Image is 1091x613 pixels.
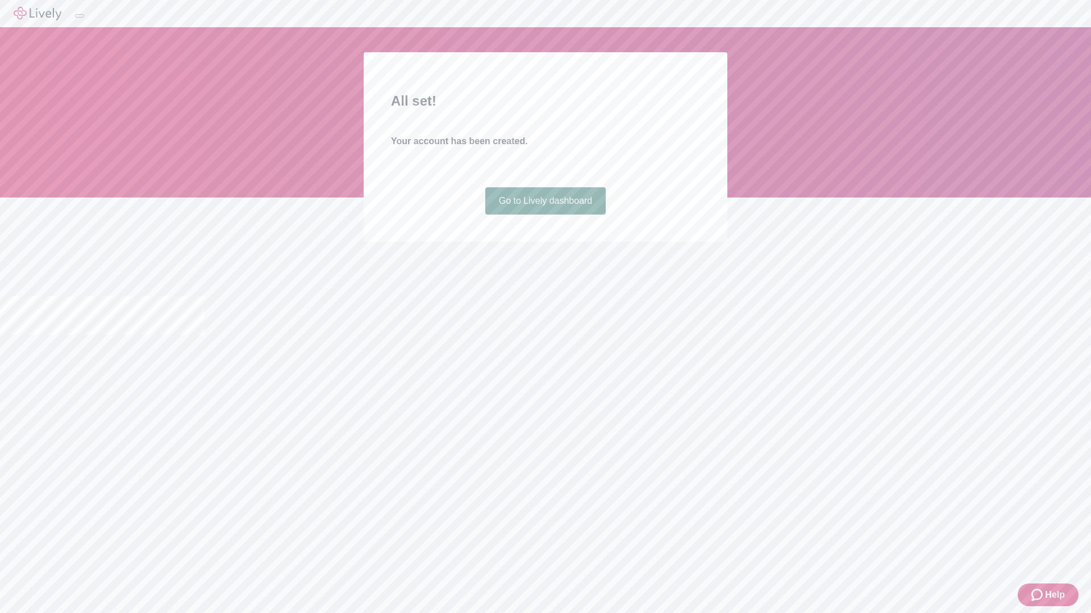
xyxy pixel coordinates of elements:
[485,187,606,215] a: Go to Lively dashboard
[14,7,61,20] img: Lively
[1045,588,1065,602] span: Help
[391,91,700,111] h2: All set!
[1031,588,1045,602] svg: Zendesk support icon
[1018,583,1078,606] button: Zendesk support iconHelp
[391,135,700,148] h4: Your account has been created.
[75,14,84,18] button: Log out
